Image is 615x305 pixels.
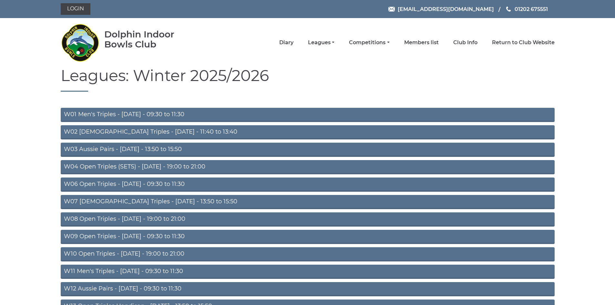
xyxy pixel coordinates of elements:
[104,29,195,49] div: Dolphin Indoor Bowls Club
[61,195,555,209] a: W07 [DEMOGRAPHIC_DATA] Triples - [DATE] - 13:50 to 15:50
[61,3,90,15] a: Login
[404,39,439,46] a: Members list
[61,230,555,244] a: W09 Open Triples - [DATE] - 09:30 to 11:30
[61,67,555,92] h1: Leagues: Winter 2025/2026
[61,247,555,261] a: W10 Open Triples - [DATE] - 19:00 to 21:00
[61,212,555,227] a: W08 Open Triples - [DATE] - 19:00 to 21:00
[388,7,395,12] img: Email
[61,108,555,122] a: W01 Men's Triples - [DATE] - 09:30 to 11:30
[505,5,548,13] a: Phone us 01202 675551
[279,39,293,46] a: Diary
[492,39,555,46] a: Return to Club Website
[506,6,511,12] img: Phone us
[388,5,494,13] a: Email [EMAIL_ADDRESS][DOMAIN_NAME]
[398,6,494,12] span: [EMAIL_ADDRESS][DOMAIN_NAME]
[61,282,555,296] a: W12 Aussie Pairs - [DATE] - 09:30 to 11:30
[61,143,555,157] a: W03 Aussie Pairs - [DATE] - 13:50 to 15:50
[61,20,99,65] img: Dolphin Indoor Bowls Club
[453,39,477,46] a: Club Info
[515,6,548,12] span: 01202 675551
[61,160,555,174] a: W04 Open Triples (SETS) - [DATE] - 19:00 to 21:00
[61,178,555,192] a: W06 Open Triples - [DATE] - 09:30 to 11:30
[349,39,389,46] a: Competitions
[61,125,555,139] a: W02 [DEMOGRAPHIC_DATA] Triples - [DATE] - 11:40 to 13:40
[308,39,334,46] a: Leagues
[61,265,555,279] a: W11 Men's Triples - [DATE] - 09:30 to 11:30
